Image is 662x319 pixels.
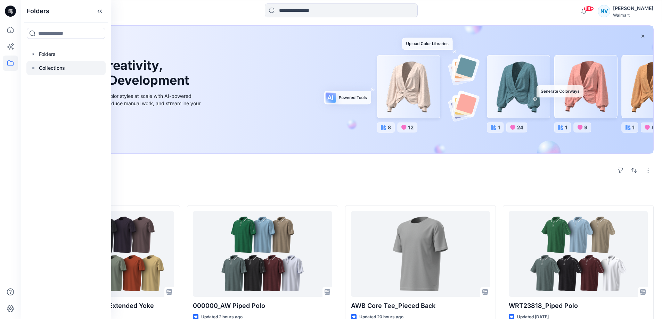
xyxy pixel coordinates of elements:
[193,301,332,311] p: 000000_AW Piped Polo
[583,6,594,11] span: 99+
[193,211,332,297] a: 000000_AW Piped Polo
[46,92,203,114] div: Explore ideas faster and recolor styles at scale with AI-powered tools that boost creativity, red...
[46,58,192,88] h1: Unleash Creativity, Speed Up Development
[46,123,203,136] a: Discover more
[598,5,610,17] div: NV
[351,301,490,311] p: AWB Core Tee_Pieced Back
[351,211,490,297] a: AWB Core Tee_Pieced Back
[509,301,648,311] p: WRT23818_Piped Polo
[39,64,65,72] p: Collections
[613,12,653,18] div: Walmart
[613,4,653,12] div: [PERSON_NAME]
[29,190,654,198] h4: Styles
[509,211,648,297] a: WRT23818_Piped Polo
